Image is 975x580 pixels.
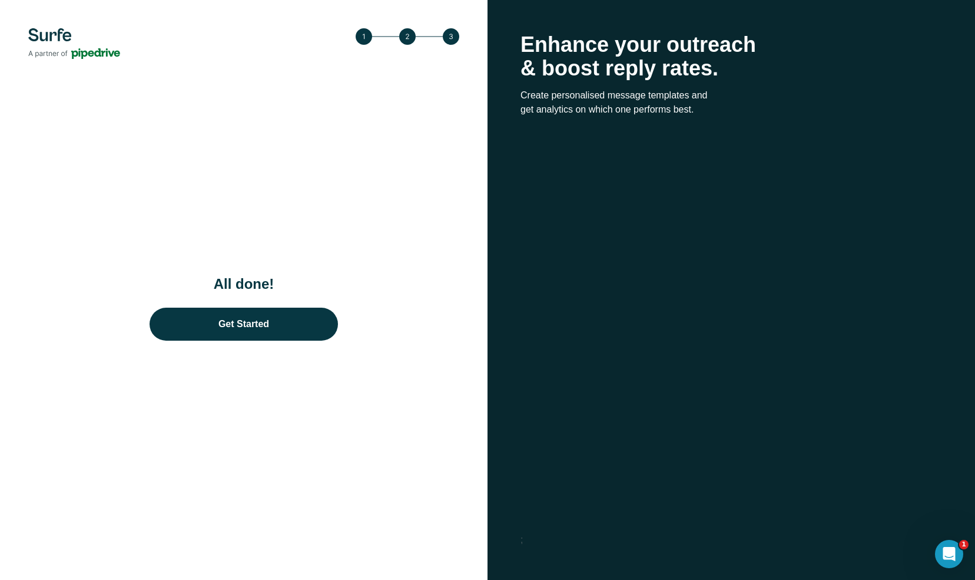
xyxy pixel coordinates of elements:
iframe: Intercom live chat [935,540,963,568]
h1: All done! [126,275,362,294]
a: Get Started [150,308,338,341]
p: Enhance your outreach [520,33,942,57]
p: get analytics on which one performs best. [520,103,942,117]
span: 1 [959,540,969,549]
iframe: Get started: Pipedrive LinkedIn integration with Surfe [543,210,920,440]
img: Surfe's logo [28,28,120,59]
p: Create personalised message templates and [520,88,942,103]
img: Step 3 [356,28,459,45]
p: & boost reply rates. [520,57,942,80]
